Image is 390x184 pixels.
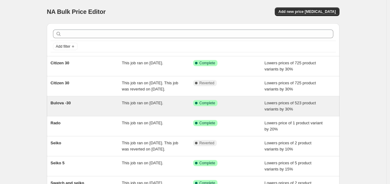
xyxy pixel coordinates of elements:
[122,101,163,105] span: This job ran on [DATE].
[199,81,214,86] span: Reverted
[122,121,163,125] span: This job ran on [DATE].
[265,121,323,131] span: Lowers price of 1 product variant by 20%
[199,101,215,106] span: Complete
[265,161,311,171] span: Lowers prices of 5 product variants by 15%
[265,61,316,71] span: Lowers prices of 725 product variants by 30%
[278,9,336,14] span: Add new price [MEDICAL_DATA]
[199,121,215,126] span: Complete
[56,44,70,49] span: Add filter
[122,81,178,91] span: This job ran on [DATE]. This job was reverted on [DATE].
[199,161,215,166] span: Complete
[275,7,339,16] button: Add new price [MEDICAL_DATA]
[51,161,65,165] span: Seiko 5
[51,101,71,105] span: Bulova -30
[47,8,106,15] span: NA Bulk Price Editor
[53,43,78,50] button: Add filter
[122,141,178,151] span: This job ran on [DATE]. This job was reverted on [DATE].
[51,61,69,65] span: Citizen 30
[122,161,163,165] span: This job ran on [DATE].
[265,141,311,151] span: Lowers prices of 2 product variants by 10%
[199,61,215,66] span: Complete
[265,81,316,91] span: Lowers prices of 725 product variants by 30%
[199,141,214,146] span: Reverted
[51,121,61,125] span: Rado
[51,141,61,145] span: Seiko
[51,81,69,85] span: Citizen 30
[122,61,163,65] span: This job ran on [DATE].
[265,101,316,111] span: Lowers prices of 523 product variants by 30%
